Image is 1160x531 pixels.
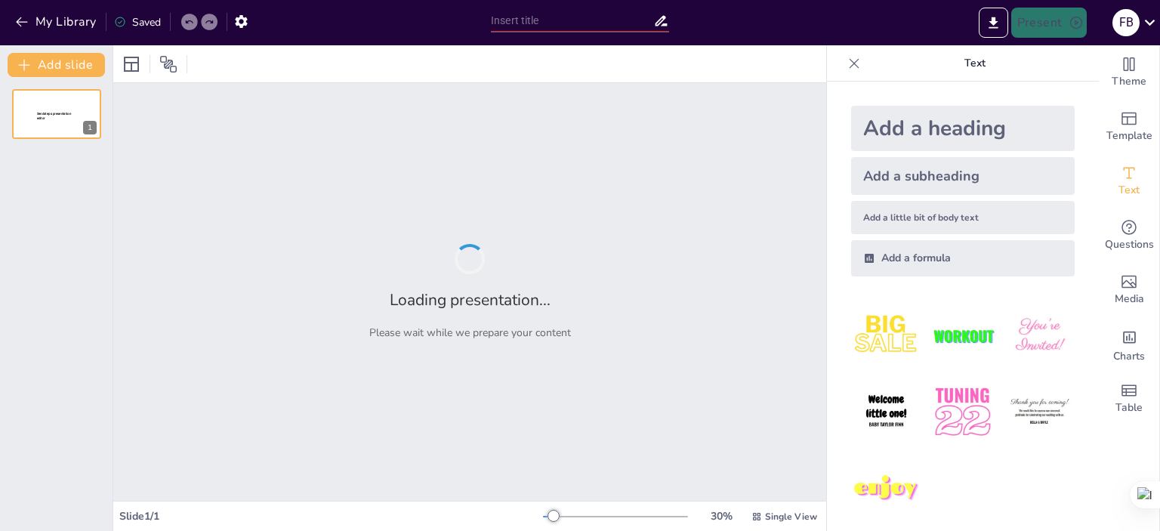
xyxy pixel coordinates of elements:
button: Present [1011,8,1087,38]
div: Slide 1 / 1 [119,509,543,523]
span: Table [1115,400,1143,416]
div: Add ready made slides [1099,100,1159,154]
p: Text [866,45,1084,82]
button: My Library [11,10,103,34]
div: Add a heading [851,106,1075,151]
div: Add a little bit of body text [851,201,1075,234]
div: Change the overall theme [1099,45,1159,100]
div: Add text boxes [1099,154,1159,208]
img: 5.jpeg [927,377,998,447]
div: Add a table [1099,372,1159,426]
div: 1 [83,121,97,134]
span: Theme [1112,73,1146,90]
div: 1 [12,89,101,139]
div: Layout [119,52,143,76]
span: Media [1115,291,1144,307]
img: 3.jpeg [1004,301,1075,371]
span: Questions [1105,236,1154,253]
span: Charts [1113,348,1145,365]
span: Single View [765,511,817,523]
h2: Loading presentation... [390,289,551,310]
img: 7.jpeg [851,454,921,524]
span: Text [1118,182,1140,199]
img: 6.jpeg [1004,377,1075,447]
div: Add charts and graphs [1099,317,1159,372]
div: F B [1112,9,1140,36]
span: Sendsteps presentation editor [37,112,71,120]
div: Add a formula [851,240,1075,276]
img: 2.jpeg [927,301,998,371]
p: Please wait while we prepare your content [369,326,571,340]
button: Add slide [8,53,105,77]
div: Get real-time input from your audience [1099,208,1159,263]
input: Insert title [491,10,653,32]
button: F B [1112,8,1140,38]
div: Add a subheading [851,157,1075,195]
span: Template [1106,128,1152,144]
button: Export to PowerPoint [979,8,1008,38]
div: 30 % [703,509,739,523]
span: Position [159,55,177,73]
div: Saved [114,15,161,29]
div: Add images, graphics, shapes or video [1099,263,1159,317]
img: 1.jpeg [851,301,921,371]
img: 4.jpeg [851,377,921,447]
